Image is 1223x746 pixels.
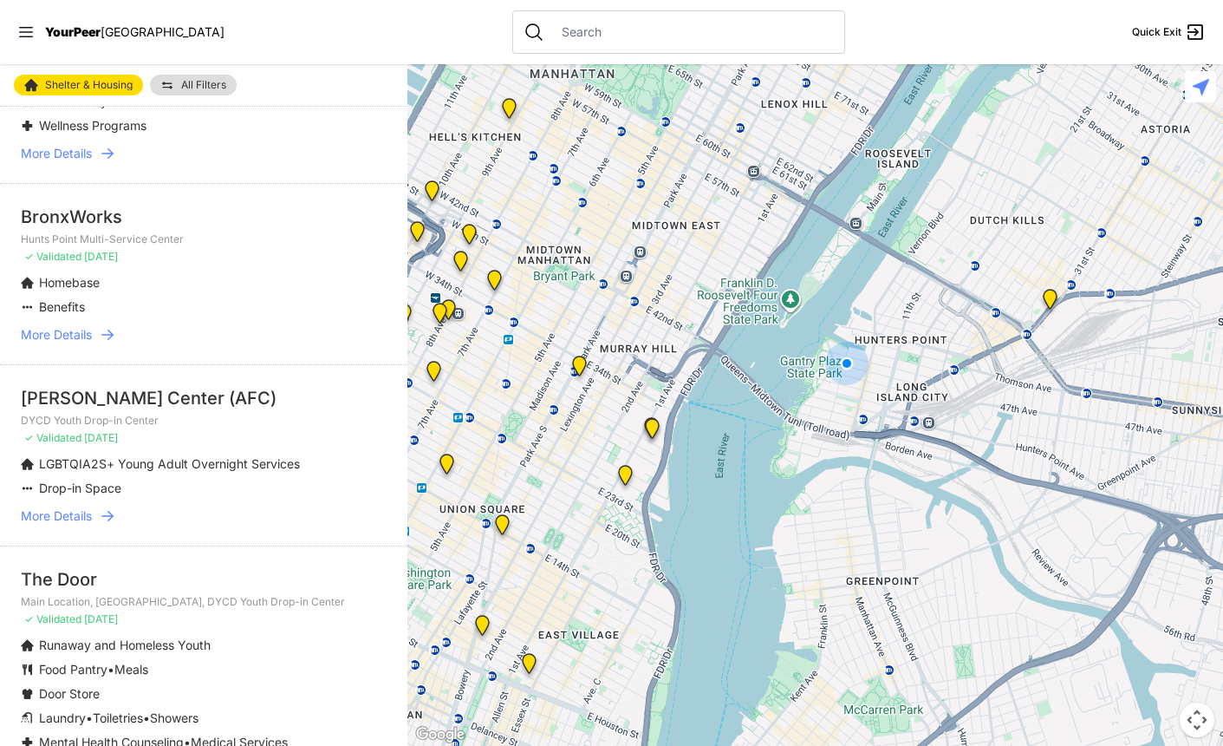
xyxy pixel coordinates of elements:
div: University Community Social Services (UCSS) [511,646,547,688]
span: [DATE] [84,250,118,263]
span: [GEOGRAPHIC_DATA] [101,24,224,39]
p: DYCD Youth Drop-in Center [21,414,387,428]
span: ✓ Validated [24,250,81,263]
span: Laundry [39,710,86,725]
div: The Door [21,567,387,592]
span: Meals [114,662,148,677]
span: All Filters [181,80,226,90]
span: [DATE] [84,612,118,625]
span: LGBTQIA2S+ Young Adult Overnight Services [39,456,300,471]
div: Queens - Main Office [1032,282,1068,324]
div: Chelsea Foyer at The Christopher Temporary Youth Housing [416,354,452,396]
div: New York City Location [429,447,465,488]
a: More Details [21,326,387,344]
span: Showers [150,710,198,725]
span: ✓ Validated [24,612,81,625]
div: Sylvia's Place [400,214,435,256]
span: • [86,710,93,725]
div: Antonio Olivieri Drop-in Center [431,292,466,334]
span: Food Pantry [39,662,107,677]
div: Headquarters [485,507,520,549]
span: • [107,662,114,677]
div: Main Office [477,263,512,304]
p: Main Location, [GEOGRAPHIC_DATA], DYCD Youth Drop-in Center [21,595,387,609]
div: New York [414,173,450,215]
a: More Details [21,507,387,525]
span: More Details [21,326,92,344]
div: Margaret Cochran Corbin VA Campus, Veteran's Hospital [608,458,643,500]
div: Chelsea [387,297,422,338]
button: Map camera controls [1180,703,1214,737]
div: ServiceLine [422,296,458,337]
span: Door Store [39,686,100,701]
span: ✓ Validated [24,431,81,444]
span: • [143,710,150,725]
span: Benefits [39,299,85,314]
span: Homebase [39,275,100,290]
a: All Filters [150,75,237,95]
a: More Details [21,145,387,162]
span: Shelter & Housing [45,80,133,90]
span: Quick Exit [1132,25,1181,39]
div: DYCD Youth Drop-in Center [452,217,487,258]
div: 30th Street Intake Center for Men [634,411,670,453]
div: BronxWorks [21,205,387,229]
div: You are here! [818,335,875,392]
span: [DATE] [84,431,118,444]
input: Search [551,23,834,41]
div: Corporate Office, no walk-ins [443,244,478,285]
img: Google [412,723,469,746]
a: Shelter & Housing [14,75,143,95]
span: Drop-in Space [39,481,121,495]
a: Open this area in Google Maps (opens a new window) [412,723,469,746]
div: 9th Avenue Drop-in Center [491,91,527,133]
div: Adult Family Intake Center (AFIC) [634,410,669,452]
span: YourPeer [45,24,101,39]
span: More Details [21,145,92,162]
a: YourPeer[GEOGRAPHIC_DATA] [45,27,224,37]
div: Mainchance Adult Drop-in Center [562,349,597,390]
div: Third Street Men's Shelter and Clinic [465,608,500,650]
a: Quick Exit [1132,22,1206,43]
span: Wellness Programs [39,118,146,133]
p: Hunts Point Multi-Service Center [21,232,387,246]
span: Runaway and Homeless Youth [39,638,211,652]
div: [PERSON_NAME] Center (AFC) [21,386,387,410]
span: More Details [21,507,92,525]
span: Toiletries [93,710,143,725]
